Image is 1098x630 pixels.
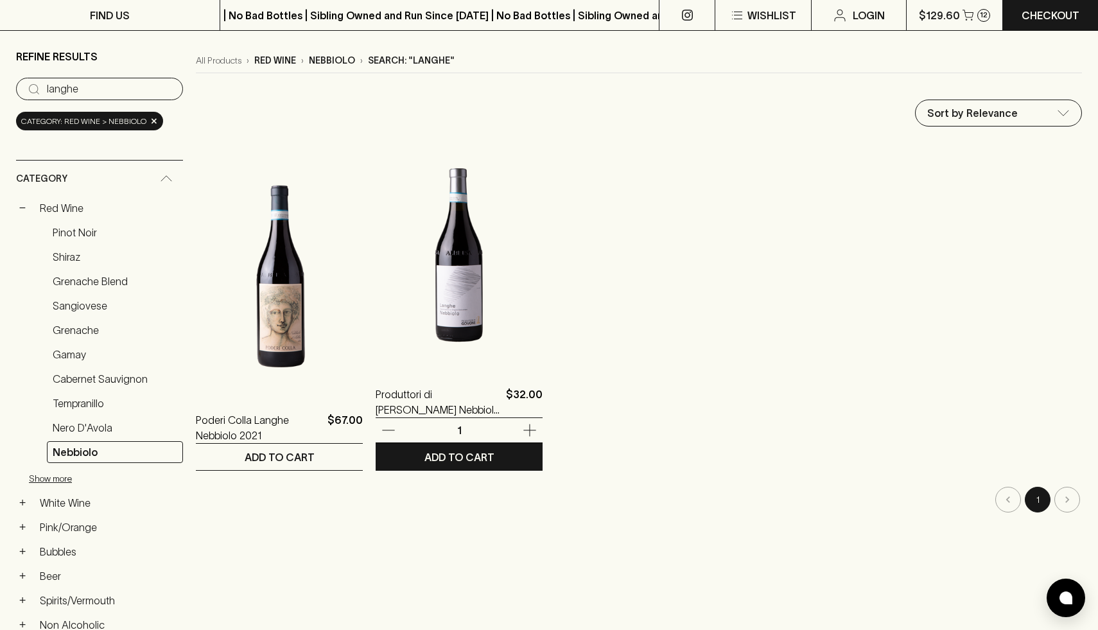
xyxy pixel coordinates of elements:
[1022,8,1079,23] p: Checkout
[16,171,67,187] span: Category
[16,570,29,582] button: +
[34,565,183,587] a: Beer
[506,387,543,417] p: $32.00
[47,270,183,292] a: Grenache Blend
[927,105,1018,121] p: Sort by Relevance
[196,54,241,67] a: All Products
[747,8,796,23] p: Wishlist
[29,466,197,492] button: Show more
[16,496,29,509] button: +
[196,487,1082,512] nav: pagination navigation
[254,54,296,67] p: red wine
[47,392,183,414] a: Tempranillo
[1059,591,1072,604] img: bubble-icon
[47,246,183,268] a: Shiraz
[196,412,322,443] a: Poderi Colla Langhe Nebbiolo 2021
[424,450,494,465] p: ADD TO CART
[47,222,183,243] a: Pinot Noir
[16,49,98,64] p: Refine Results
[47,79,173,100] input: Try “Pinot noir”
[301,54,304,67] p: ›
[34,492,183,514] a: White Wine
[34,516,183,538] a: Pink/Orange
[16,594,29,607] button: +
[16,521,29,534] button: +
[47,295,183,317] a: Sangiovese
[245,450,315,465] p: ADD TO CART
[34,197,183,219] a: Red Wine
[309,54,355,67] p: nebbiolo
[150,114,158,128] span: ×
[16,202,29,214] button: −
[360,54,363,67] p: ›
[376,143,543,367] img: Produttori di Govone Langhe Nebbiolo 2023
[34,541,183,563] a: Bubbles
[47,344,183,365] a: Gamay
[853,8,885,23] p: Login
[47,441,183,463] a: Nebbiolo
[47,368,183,390] a: Cabernet Sauvignon
[376,387,501,417] a: Produttori di [PERSON_NAME] Nebbiolo 2023
[196,444,363,470] button: ADD TO CART
[368,54,455,67] p: Search: "langhe"
[247,54,249,67] p: ›
[919,8,960,23] p: $129.60
[21,115,146,128] span: Category: red wine > nebbiolo
[34,590,183,611] a: Spirits/Vermouth
[196,168,363,393] img: Poderi Colla Langhe Nebbiolo 2021
[16,545,29,558] button: +
[90,8,130,23] p: FIND US
[916,100,1081,126] div: Sort by Relevance
[327,412,363,443] p: $67.00
[444,423,475,437] p: 1
[1025,487,1050,512] button: page 1
[47,319,183,341] a: Grenache
[980,12,988,19] p: 12
[376,444,543,470] button: ADD TO CART
[47,417,183,439] a: Nero d'Avola
[16,161,183,197] div: Category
